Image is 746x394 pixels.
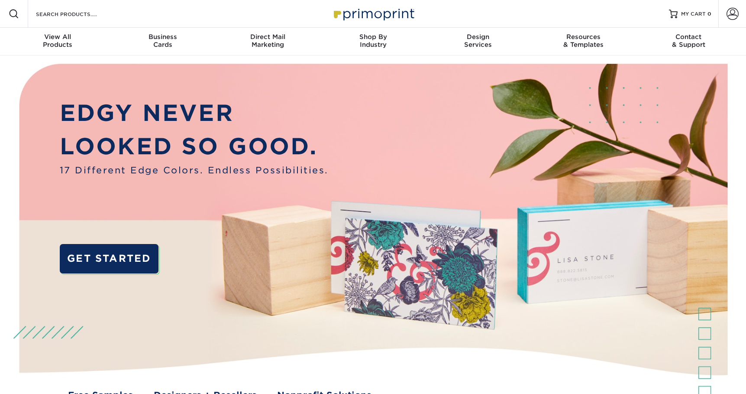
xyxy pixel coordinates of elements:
[110,28,215,55] a: BusinessCards
[60,130,329,163] p: LOOKED SO GOOD.
[531,28,636,55] a: Resources& Templates
[215,28,320,55] a: Direct MailMarketing
[110,33,215,49] div: Cards
[681,10,706,18] span: MY CART
[320,33,426,41] span: Shop By
[426,28,531,55] a: DesignServices
[60,96,329,130] p: EDGY NEVER
[215,33,320,41] span: Direct Mail
[60,163,329,177] span: 17 Different Edge Colors. Endless Possibilities.
[5,33,110,41] span: View All
[636,33,741,41] span: Contact
[215,33,320,49] div: Marketing
[35,9,119,19] input: SEARCH PRODUCTS.....
[636,33,741,49] div: & Support
[5,33,110,49] div: Products
[707,11,711,17] span: 0
[426,33,531,41] span: Design
[320,33,426,49] div: Industry
[5,28,110,55] a: View AllProducts
[330,4,417,23] img: Primoprint
[320,28,426,55] a: Shop ByIndustry
[426,33,531,49] div: Services
[531,33,636,41] span: Resources
[636,28,741,55] a: Contact& Support
[110,33,215,41] span: Business
[60,244,158,274] a: GET STARTED
[531,33,636,49] div: & Templates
